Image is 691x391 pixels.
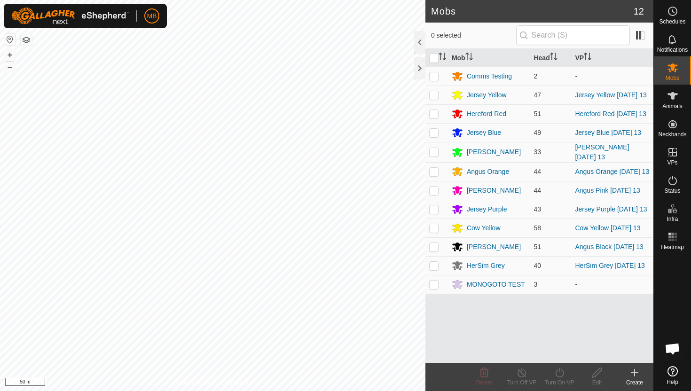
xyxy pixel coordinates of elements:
span: Heatmap [661,244,684,250]
span: 49 [534,129,541,136]
span: 44 [534,168,541,175]
span: 33 [534,148,541,156]
a: Jersey Blue [DATE] 13 [575,129,641,136]
span: Animals [662,103,683,109]
a: Cow Yellow [DATE] 13 [575,224,640,232]
div: HerSim Grey [467,261,505,271]
span: Status [664,188,680,194]
a: Privacy Policy [175,379,211,387]
div: Create [616,378,653,387]
div: Cow Yellow [467,223,501,233]
a: Help [654,362,691,389]
span: 58 [534,224,541,232]
div: MONOGOTO TEST [467,280,525,289]
div: [PERSON_NAME] [467,242,521,252]
div: Angus Orange [467,167,509,177]
p-sorticon: Activate to sort [465,54,473,62]
th: Head [530,49,571,67]
a: Jersey Yellow [DATE] 13 [575,91,646,99]
span: Mobs [666,75,679,81]
th: VP [571,49,653,67]
span: 12 [634,4,644,18]
span: 0 selected [431,31,516,40]
div: Open chat [659,335,687,363]
span: 51 [534,243,541,250]
a: Angus Orange [DATE] 13 [575,168,649,175]
div: Jersey Purple [467,204,507,214]
span: Schedules [659,19,685,24]
span: 43 [534,205,541,213]
button: + [4,49,16,61]
button: Reset Map [4,34,16,45]
p-sorticon: Activate to sort [439,54,446,62]
div: Jersey Yellow [467,90,507,100]
a: HerSim Grey [DATE] 13 [575,262,644,269]
td: - [571,275,653,294]
span: Help [667,379,678,385]
th: Mob [448,49,530,67]
div: Jersey Blue [467,128,501,138]
p-sorticon: Activate to sort [550,54,558,62]
div: Comms Testing [467,71,512,81]
a: [PERSON_NAME] [DATE] 13 [575,143,629,161]
span: Infra [667,216,678,222]
img: Gallagher Logo [11,8,129,24]
span: 3 [534,281,537,288]
div: [PERSON_NAME] [467,186,521,195]
button: – [4,62,16,73]
span: 44 [534,187,541,194]
div: Edit [578,378,616,387]
span: Delete [476,379,493,386]
span: Notifications [657,47,688,53]
span: VPs [667,160,677,165]
span: Neckbands [658,132,686,137]
a: Angus Pink [DATE] 13 [575,187,640,194]
button: Map Layers [21,34,32,46]
span: 40 [534,262,541,269]
div: Hereford Red [467,109,506,119]
input: Search (S) [516,25,630,45]
span: 2 [534,72,537,80]
a: Angus Black [DATE] 13 [575,243,643,250]
td: - [571,67,653,86]
a: Contact Us [222,379,250,387]
h2: Mobs [431,6,634,17]
p-sorticon: Activate to sort [584,54,591,62]
a: Jersey Purple [DATE] 13 [575,205,647,213]
span: MB [147,11,157,21]
div: [PERSON_NAME] [467,147,521,157]
div: Turn Off VP [503,378,541,387]
div: Turn On VP [541,378,578,387]
span: 47 [534,91,541,99]
a: Hereford Red [DATE] 13 [575,110,646,117]
span: 51 [534,110,541,117]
